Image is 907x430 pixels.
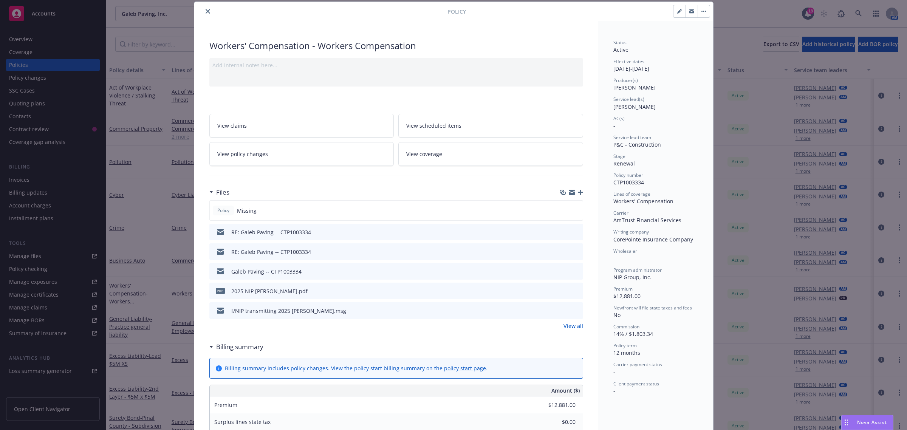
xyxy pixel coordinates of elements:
span: View coverage [406,150,442,158]
span: Status [613,39,627,46]
div: RE: Galeb Paving -- CTP1003334 [231,228,311,236]
span: Policy number [613,172,643,178]
div: Drag to move [842,415,851,430]
h3: Files [216,187,229,197]
span: No [613,311,621,319]
span: [PERSON_NAME] [613,103,656,110]
span: Lines of coverage [613,191,650,197]
span: Stage [613,153,625,159]
button: preview file [573,268,580,275]
span: AC(s) [613,115,625,122]
button: preview file [573,248,580,256]
span: Missing [237,207,257,215]
div: f/NIP transmitting 2025 [PERSON_NAME].msg [231,307,346,315]
span: Producer(s) [613,77,638,84]
div: Workers' Compensation [613,197,698,205]
div: [DATE] - [DATE] [613,58,698,73]
span: Carrier [613,210,628,216]
span: Nova Assist [857,419,887,425]
div: Workers' Compensation - Workers Compensation [209,39,583,52]
span: Effective dates [613,58,644,65]
span: [PERSON_NAME] [613,84,656,91]
span: Surplus lines state tax [214,418,271,425]
div: Add internal notes here... [212,61,580,69]
span: AmTrust Financial Services [613,217,681,224]
span: Policy term [613,342,637,349]
span: - [613,122,615,129]
div: Files [209,187,229,197]
span: Wholesaler [613,248,637,254]
span: Policy [447,8,466,15]
button: preview file [573,287,580,295]
input: 0.00 [531,399,580,411]
button: download file [561,228,567,236]
span: Premium [613,286,633,292]
button: close [203,7,212,16]
button: preview file [573,307,580,315]
span: Renewal [613,160,635,167]
button: Nova Assist [841,415,893,430]
span: 14% / $1,803.34 [613,330,653,337]
button: download file [561,248,567,256]
span: - [613,387,615,394]
span: CorePointe Insurance Company [613,236,693,243]
h3: Billing summary [216,342,263,352]
span: Commission [613,323,639,330]
span: Service lead(s) [613,96,644,102]
span: P&C - Construction [613,141,661,148]
span: Client payment status [613,381,659,387]
div: Galeb Paving -- CTP1003334 [231,268,302,275]
a: View policy changes [209,142,394,166]
a: policy start page [444,365,486,372]
div: RE: Galeb Paving -- CTP1003334 [231,248,311,256]
a: View claims [209,114,394,138]
a: View coverage [398,142,583,166]
span: - [613,255,615,262]
input: 0.00 [531,416,580,428]
span: Policy [216,207,231,214]
div: 2025 NIP [PERSON_NAME].pdf [231,287,308,295]
span: pdf [216,288,225,294]
span: Program administrator [613,267,662,273]
span: Service lead team [613,134,651,141]
span: - [613,368,615,376]
span: 12 months [613,349,640,356]
span: $12,881.00 [613,292,641,300]
span: Premium [214,401,237,408]
span: CTP1003334 [613,179,644,186]
div: Billing summary [209,342,263,352]
span: Writing company [613,229,649,235]
button: download file [561,307,567,315]
span: View claims [217,122,247,130]
a: View all [563,322,583,330]
a: View scheduled items [398,114,583,138]
span: View scheduled items [406,122,461,130]
span: Active [613,46,628,53]
button: download file [561,287,567,295]
span: Carrier payment status [613,361,662,368]
span: Amount ($) [551,387,580,394]
span: NIP Group, Inc. [613,274,652,281]
span: View policy changes [217,150,268,158]
span: Newfront will file state taxes and fees [613,305,692,311]
button: preview file [573,228,580,236]
div: Billing summary includes policy changes. View the policy start billing summary on the . [225,364,488,372]
button: download file [561,268,567,275]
